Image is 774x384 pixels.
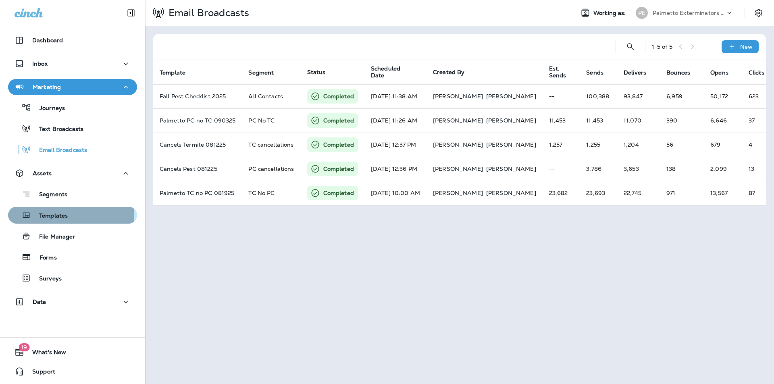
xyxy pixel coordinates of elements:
p: [PERSON_NAME] [486,117,536,124]
span: Click rate:1% (Clicks/Opens) [749,117,755,124]
span: Bounces [666,69,701,76]
p: Surveys [31,275,62,283]
td: 390 [660,108,704,133]
button: Dashboard [8,32,137,48]
p: Dashboard [32,37,63,44]
p: Palmetto TC no PC 081925 [160,190,235,196]
button: Text Broadcasts [8,120,137,137]
button: Search Email Broadcasts [622,39,639,55]
td: 93,847 [617,84,660,108]
p: Fall Pest Checklist 2025 [160,93,235,100]
span: PC cancellations [248,165,294,172]
td: 56 [660,133,704,157]
span: Working as: [593,10,628,17]
button: Collapse Sidebar [120,5,142,21]
td: -- [543,84,580,108]
p: Marketing [33,84,61,90]
p: Data [33,299,46,305]
p: [PERSON_NAME] [486,190,536,196]
span: Open rate:55% (Opens/Sends) [710,165,727,172]
span: Created By [433,68,464,76]
button: Assets [8,165,137,181]
span: Clicks [749,69,764,76]
span: PC No TC [248,117,275,124]
p: [PERSON_NAME] [433,190,483,196]
span: Est. Sends [549,65,577,79]
td: 100,388 [580,84,617,108]
td: 3,653 [617,157,660,181]
span: Click rate:1% (Clicks/Opens) [749,165,754,172]
td: [DATE] 10:00 AM [364,181,427,205]
p: [PERSON_NAME] [433,141,483,148]
button: Support [8,363,137,380]
div: PE [636,7,648,19]
span: Opens [710,69,728,76]
td: 23,693 [580,181,617,205]
td: 22,745 [617,181,660,205]
p: Text Broadcasts [31,126,83,133]
p: Email Broadcasts [31,147,87,154]
span: Sends [586,69,603,76]
p: Cancels Termite 081225 [160,141,235,148]
div: 1 - 5 of 5 [652,44,672,50]
p: Assets [33,170,52,176]
button: Email Broadcasts [8,141,137,158]
p: New [740,44,753,50]
p: Journeys [31,105,65,112]
td: 971 [660,181,704,205]
p: Completed [323,165,354,173]
td: 1,257 [543,133,580,157]
p: File Manager [31,233,75,241]
button: Marketing [8,79,137,95]
p: Email Broadcasts [165,7,249,19]
td: 138 [660,157,704,181]
p: [PERSON_NAME] [433,166,483,172]
span: What's New [24,349,66,359]
td: 1,204 [617,133,660,157]
p: Palmetto Exterminators LLC [653,10,725,16]
span: TC No PC [248,189,275,197]
p: Completed [323,189,354,197]
td: 11,453 [580,108,617,133]
p: Cancels Pest 081225 [160,166,235,172]
span: 19 [19,343,29,351]
span: Scheduled Date [371,65,423,79]
span: Click rate:1% (Clicks/Opens) [749,189,755,197]
span: Segment [248,69,274,76]
button: Surveys [8,270,137,286]
td: 23,682 [543,181,580,205]
p: [PERSON_NAME] [433,117,483,124]
td: [DATE] 11:26 AM [364,108,427,133]
span: Bounces [666,69,690,76]
span: Open rate:57% (Opens/Sends) [710,189,728,197]
span: Open rate:58% (Opens/Sends) [710,117,727,124]
button: Data [8,294,137,310]
p: Palmetto PC no TC 090325 [160,117,235,124]
span: All Contacts [248,93,283,100]
td: 3,786 [580,157,617,181]
span: Support [24,368,55,378]
p: Forms [31,254,57,262]
span: Est. Sends [549,65,566,79]
p: Completed [323,141,354,149]
button: 19What's New [8,344,137,360]
p: Completed [323,92,354,100]
p: Templates [31,212,68,220]
span: Template [160,69,185,76]
p: [PERSON_NAME] [486,166,536,172]
span: Segment [248,69,284,76]
button: Forms [8,249,137,266]
span: Open rate:54% (Opens/Sends) [710,141,720,148]
button: Segments [8,185,137,203]
span: Click rate:1% (Clicks/Opens) [749,141,752,148]
td: [DATE] 12:36 PM [364,157,427,181]
button: Journeys [8,99,137,116]
td: 11,070 [617,108,660,133]
p: [PERSON_NAME] [486,93,536,100]
p: Inbox [32,60,48,67]
td: 11,453 [543,108,580,133]
td: -- [543,157,580,181]
td: [DATE] 12:37 PM [364,133,427,157]
button: Templates [8,207,137,224]
button: File Manager [8,228,137,245]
